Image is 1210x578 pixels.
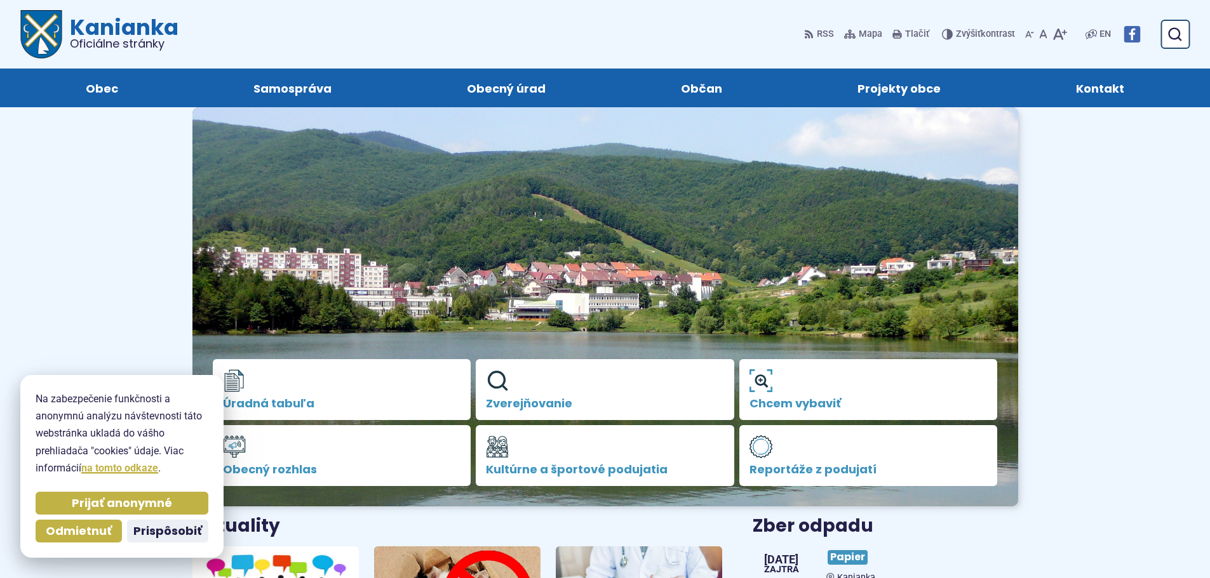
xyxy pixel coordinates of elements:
span: Zajtra [764,565,799,574]
button: Zväčšiť veľkosť písma [1050,21,1070,48]
a: RSS [804,21,837,48]
span: Zverejňovanie [486,397,724,410]
span: Reportáže z podujatí [750,463,988,476]
a: Zverejňovanie [476,359,734,420]
img: Prejsť na Facebook stránku [1124,26,1140,43]
span: Obecný úrad [467,69,546,107]
button: Tlačiť [890,21,932,48]
span: Obec [86,69,118,107]
span: Kontakt [1076,69,1124,107]
a: Úradná tabuľa [213,359,471,420]
a: EN [1097,27,1113,42]
span: Papier [828,550,868,565]
p: Na zabezpečenie funkčnosti a anonymnú analýzu návštevnosti táto webstránka ukladá do vášho prehli... [36,390,208,476]
span: Kultúrne a športové podujatia [486,463,724,476]
button: Zmenšiť veľkosť písma [1023,21,1037,48]
span: EN [1099,27,1111,42]
span: Zvýšiť [956,29,981,39]
span: Projekty obce [857,69,941,107]
button: Odmietnuť [36,520,122,542]
span: Prispôsobiť [133,524,202,539]
a: Chcem vybaviť [739,359,998,420]
a: Obec [30,69,173,107]
span: Občan [681,69,722,107]
span: Úradná tabuľa [223,397,461,410]
h1: Kanianka [62,16,178,49]
h3: Aktuality [192,516,280,536]
button: Zvýšiťkontrast [942,21,1018,48]
span: [DATE] [764,554,799,565]
span: Oficiálne stránky [70,38,178,49]
button: Prijať anonymné [36,492,208,515]
span: Mapa [859,27,882,42]
a: na tomto odkaze [81,462,158,474]
span: Odmietnuť [46,524,112,539]
span: Tlačiť [905,29,929,40]
a: Mapa [842,21,885,48]
a: Kontakt [1021,69,1180,107]
a: Obecný rozhlas [213,425,471,486]
a: Obecný úrad [412,69,600,107]
span: kontrast [956,29,1015,40]
span: Chcem vybaviť [750,397,988,410]
h3: Zber odpadu [753,516,1018,536]
a: Občan [626,69,777,107]
a: Projekty obce [803,69,996,107]
span: Obecný rozhlas [223,463,461,476]
button: Prispôsobiť [127,520,208,542]
button: Nastaviť pôvodnú veľkosť písma [1037,21,1050,48]
img: Prejsť na domovskú stránku [20,10,62,58]
span: Samospráva [253,69,332,107]
a: Reportáže z podujatí [739,425,998,486]
span: RSS [817,27,834,42]
span: Prijať anonymné [72,496,172,511]
a: Kultúrne a športové podujatia [476,425,734,486]
a: Logo Kanianka, prejsť na domovskú stránku. [20,10,178,58]
a: Samospráva [198,69,386,107]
